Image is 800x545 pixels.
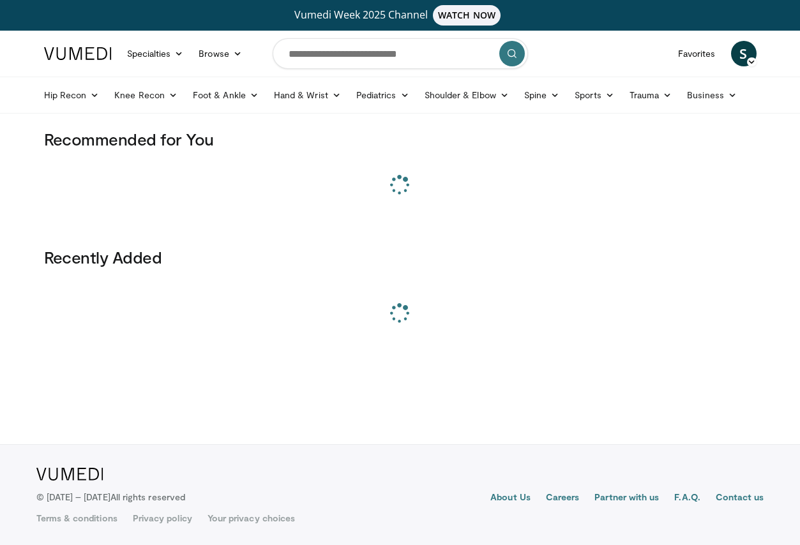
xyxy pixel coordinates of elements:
a: Shoulder & Elbow [417,82,517,108]
a: F.A.Q. [674,491,700,506]
a: Browse [191,41,250,66]
a: Knee Recon [107,82,185,108]
a: Vumedi Week 2025 ChannelWATCH NOW [46,5,755,26]
a: Pediatrics [349,82,417,108]
a: Business [679,82,744,108]
span: WATCH NOW [433,5,501,26]
a: Spine [517,82,567,108]
h3: Recently Added [44,247,757,267]
a: Hand & Wrist [266,82,349,108]
span: All rights reserved [110,491,185,502]
a: About Us [490,491,531,506]
a: Sports [567,82,622,108]
a: Careers [546,491,580,506]
h3: Recommended for You [44,129,757,149]
a: S [731,41,757,66]
input: Search topics, interventions [273,38,528,69]
a: Favorites [670,41,723,66]
a: Contact us [716,491,764,506]
a: Partner with us [594,491,659,506]
img: VuMedi Logo [44,47,112,60]
a: Your privacy choices [208,512,295,525]
a: Specialties [119,41,192,66]
img: VuMedi Logo [36,468,103,481]
a: Trauma [622,82,680,108]
a: Foot & Ankle [185,82,266,108]
a: Hip Recon [36,82,107,108]
a: Terms & conditions [36,512,117,525]
a: Privacy policy [133,512,192,525]
p: © [DATE] – [DATE] [36,491,186,504]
